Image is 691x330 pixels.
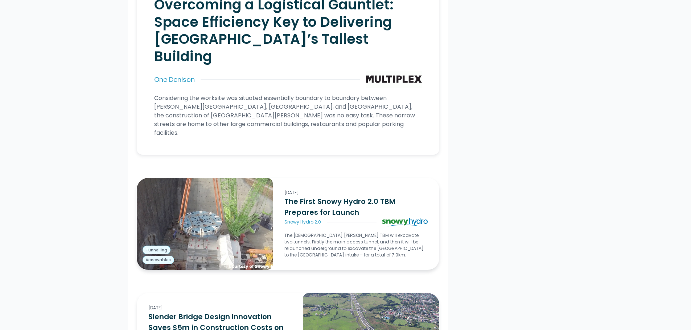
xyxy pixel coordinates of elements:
[284,232,428,258] p: The [DEMOGRAPHIC_DATA] [PERSON_NAME] TBM will excavate two tunnels. Firstly the main access tunne...
[137,178,439,270] a: The First Snowy Hydro 2.0 TBM Prepares for LaunchTunnellingRenewables[DATE]The First Snowy Hydro ...
[382,218,427,226] img: The First Snowy Hydro 2.0 TBM Prepares for Launch
[154,74,195,85] div: One Denison
[154,94,422,137] p: Considering the worksite was situated essentially boundary to boundary between [PERSON_NAME][GEOG...
[366,71,422,88] img: Multiplex
[284,219,321,225] div: Snowy Hydro 2.0
[137,178,273,270] img: The First Snowy Hydro 2.0 TBM Prepares for Launch
[143,256,174,264] a: Renewables
[148,305,292,311] div: [DATE]
[284,189,428,196] div: [DATE]
[143,246,170,254] a: Tunnelling
[284,196,428,218] h3: The First Snowy Hydro 2.0 TBM Prepares for Launch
